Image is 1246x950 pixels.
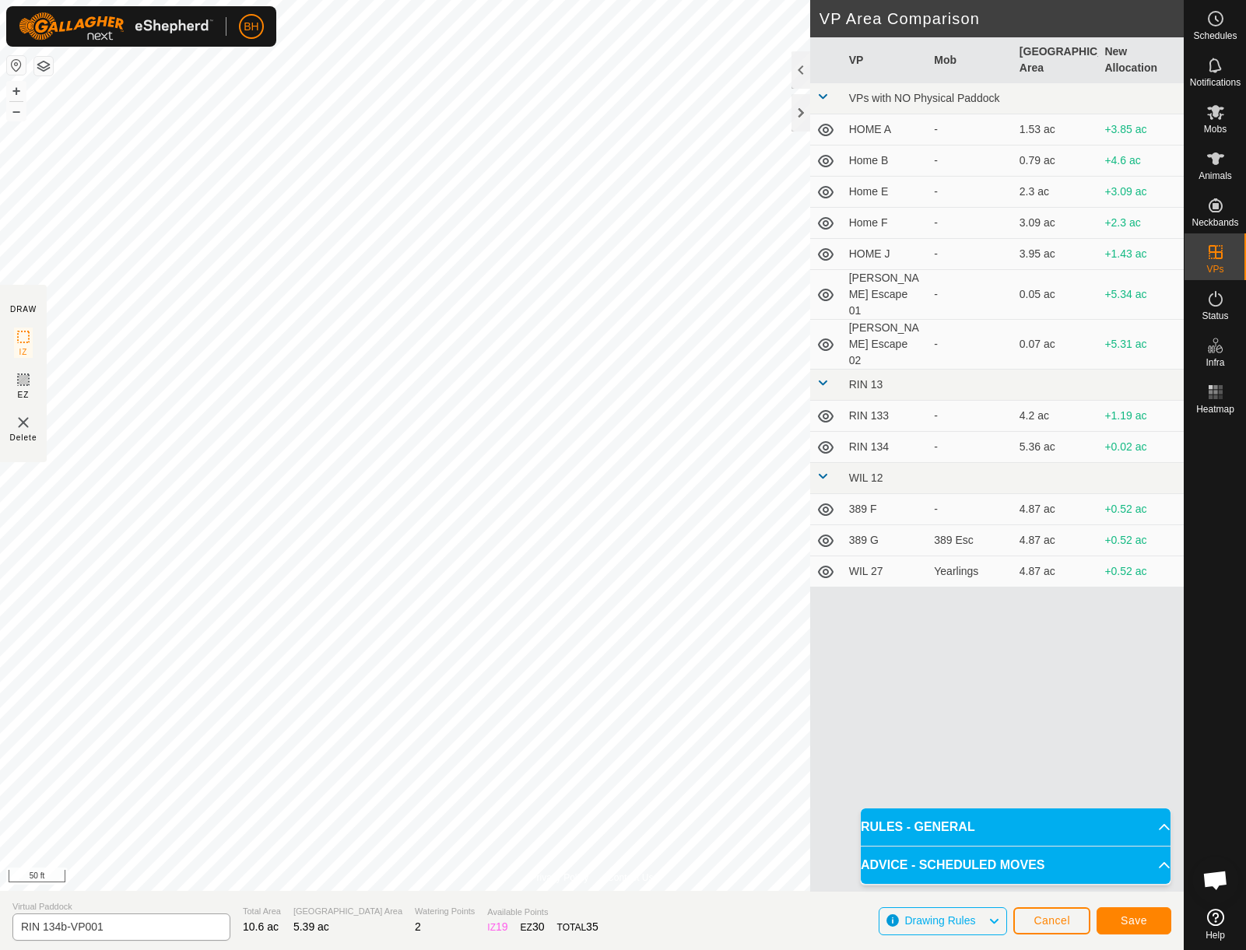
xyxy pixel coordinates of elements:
span: EZ [18,389,30,401]
td: +0.52 ac [1098,494,1184,525]
td: HOME J [843,239,928,270]
a: Contact Us [607,871,653,885]
span: Mobs [1204,124,1227,134]
td: 1.53 ac [1013,114,1099,145]
p-accordion-header: RULES - GENERAL [861,808,1171,846]
div: DRAW [10,303,37,315]
div: - [934,408,1007,424]
span: Cancel [1034,914,1070,927]
span: VPs with NO Physical Paddock [849,92,1000,104]
div: IZ [487,919,507,935]
button: – [7,102,26,121]
span: Total Area [243,905,281,918]
div: - [934,121,1007,138]
td: [PERSON_NAME] Escape 02 [843,320,928,370]
div: 389 Esc [934,532,1007,549]
td: +0.52 ac [1098,556,1184,587]
div: - [934,184,1007,200]
span: WIL 12 [849,471,883,484]
td: +0.02 ac [1098,432,1184,463]
th: VP [843,37,928,83]
span: VPs [1206,265,1223,274]
th: Mob [928,37,1013,83]
span: BH [244,19,258,35]
td: +2.3 ac [1098,208,1184,239]
th: New Allocation [1098,37,1184,83]
span: Delete [10,432,37,443]
span: IZ [19,346,28,358]
span: 5.39 ac [293,920,329,933]
span: Available Points [487,906,598,919]
td: WIL 27 [843,556,928,587]
span: 10.6 ac [243,920,279,933]
div: TOTAL [557,919,598,935]
div: - [934,439,1007,455]
div: - [934,336,1007,352]
div: - [934,286,1007,303]
span: Help [1206,931,1225,940]
span: 19 [496,920,508,933]
span: 30 [532,920,545,933]
div: Yearlings [934,563,1007,580]
td: [PERSON_NAME] Escape 01 [843,270,928,320]
button: Cancel [1013,907,1090,934]
td: +0.52 ac [1098,525,1184,556]
td: 5.36 ac [1013,432,1099,463]
td: 3.95 ac [1013,239,1099,270]
span: Watering Points [415,905,475,918]
h2: VP Area Comparison [820,9,1184,28]
button: Save [1097,907,1171,934]
td: 0.79 ac [1013,145,1099,177]
p-accordion-header: ADVICE - SCHEDULED MOVES [861,847,1171,884]
td: RIN 134 [843,432,928,463]
span: RIN 13 [849,378,883,391]
th: [GEOGRAPHIC_DATA] Area [1013,37,1099,83]
span: Notifications [1190,78,1241,87]
div: - [934,501,1007,517]
div: - [934,215,1007,231]
span: 35 [586,920,598,933]
span: Heatmap [1196,405,1234,414]
button: Map Layers [34,57,53,75]
td: +5.34 ac [1098,270,1184,320]
td: 4.87 ac [1013,525,1099,556]
div: Open chat [1192,857,1239,903]
td: 0.07 ac [1013,320,1099,370]
td: 4.87 ac [1013,494,1099,525]
td: 389 F [843,494,928,525]
span: Virtual Paddock [12,900,230,913]
span: ADVICE - SCHEDULED MOVES [861,856,1044,875]
td: +5.31 ac [1098,320,1184,370]
img: Gallagher Logo [19,12,213,40]
span: Schedules [1193,31,1237,40]
div: - [934,246,1007,262]
td: Home B [843,145,928,177]
span: RULES - GENERAL [861,818,975,836]
td: 4.2 ac [1013,401,1099,432]
td: 2.3 ac [1013,177,1099,208]
span: Animals [1199,171,1232,181]
td: +3.09 ac [1098,177,1184,208]
img: VP [14,413,33,432]
td: +1.43 ac [1098,239,1184,270]
td: 389 G [843,525,928,556]
a: Help [1185,903,1246,946]
div: - [934,152,1007,169]
button: + [7,82,26,100]
a: Privacy Policy [530,871,588,885]
span: Drawing Rules [904,914,975,927]
td: 4.87 ac [1013,556,1099,587]
td: 3.09 ac [1013,208,1099,239]
td: Home E [843,177,928,208]
span: 2 [415,920,421,933]
td: 0.05 ac [1013,270,1099,320]
span: Status [1202,311,1228,321]
div: EZ [521,919,545,935]
span: Neckbands [1192,218,1238,227]
td: HOME A [843,114,928,145]
td: +1.19 ac [1098,401,1184,432]
td: +3.85 ac [1098,114,1184,145]
span: Infra [1206,358,1224,367]
td: +4.6 ac [1098,145,1184,177]
td: Home F [843,208,928,239]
